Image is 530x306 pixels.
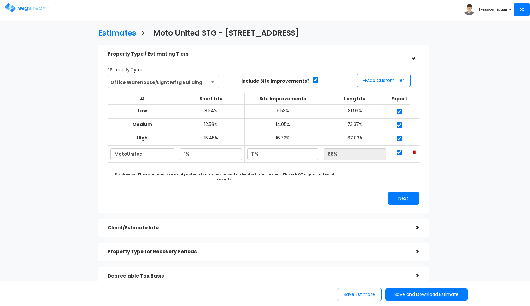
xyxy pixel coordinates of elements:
[321,105,389,119] td: 81.93%
[137,135,148,141] b: High
[464,4,475,15] img: avatar.png
[407,223,419,232] div: >
[177,119,244,132] td: 12.58%
[177,93,244,105] th: Short Life
[241,78,309,84] label: Include Site Improvements?
[357,74,411,87] button: Add Custom Tier
[149,23,299,42] a: Moto United STG - [STREET_ADDRESS]
[108,249,407,255] h5: Property Type for Recovery Periods
[108,93,177,105] th: #
[244,119,321,132] td: 14.05%
[177,132,244,146] td: 15.45%
[388,192,419,205] button: Next
[108,225,407,231] h5: Client/Estimate Info
[141,29,145,39] h3: >
[407,271,419,281] div: >
[321,119,389,132] td: 73.37%
[108,274,407,279] h5: Depreciable Tax Basis
[321,132,389,146] td: 67.83%
[244,132,321,146] td: 16.72%
[413,150,416,154] img: Trash Icon
[407,247,419,257] div: >
[132,121,152,127] b: Medium
[385,288,468,301] button: Save and Download Estimate
[108,76,219,88] span: Office Warehouse/Light Mftg Building
[5,3,49,12] img: logo.png
[244,105,321,119] td: 9.53%
[337,288,382,301] button: Save Estimate
[244,93,321,105] th: Site Improvements
[408,48,418,60] div: >
[321,93,389,105] th: Long Life
[108,64,142,73] label: *Property Type
[479,7,509,12] b: [PERSON_NAME]
[108,51,407,57] h5: Property Type / Estimating Tiers
[98,29,136,39] h3: Estimates
[177,105,244,119] td: 8.54%
[115,172,335,182] b: Disclaimer: These numbers are only estimated values based on limited information. This is NOT a g...
[93,23,136,42] a: Estimates
[153,29,299,39] h3: Moto United STG - [STREET_ADDRESS]
[389,93,410,105] th: Export
[138,108,147,114] b: Low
